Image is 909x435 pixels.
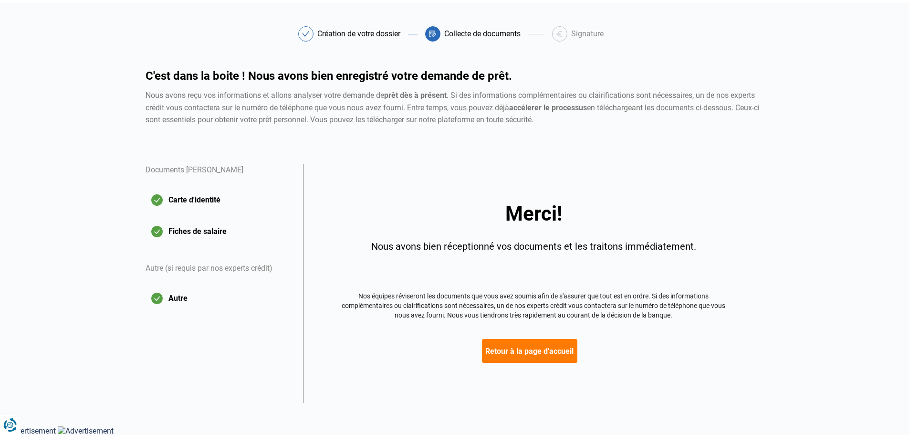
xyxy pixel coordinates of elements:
strong: prêt dès à présent [384,91,447,100]
div: Collecte de documents [444,30,521,38]
button: Carte d'identité [146,188,292,212]
button: Fiches de salaire [146,220,292,244]
div: Création de votre dossier [317,30,400,38]
div: Documents [PERSON_NAME] [146,164,292,188]
div: Nous avons reçu vos informations et allons analyser votre demande de . Si des informations complé... [146,89,764,126]
h1: C'est dans la boite ! Nous avons bien enregistré votre demande de prêt. [146,70,764,82]
button: Retour à la page d'accueil [482,339,577,363]
button: Autre [146,286,292,310]
div: Nos équipes réviseront les documents que vous avez soumis afin de s'assurer que tout est en ordre... [340,292,727,320]
div: Signature [571,30,604,38]
div: Merci! [340,204,727,224]
div: Autre (si requis par nos experts crédit) [146,251,292,286]
div: Nous avons bien réceptionné vos documents et les traitons immédiatement. [340,239,727,254]
strong: accélerer le processus [509,103,587,112]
